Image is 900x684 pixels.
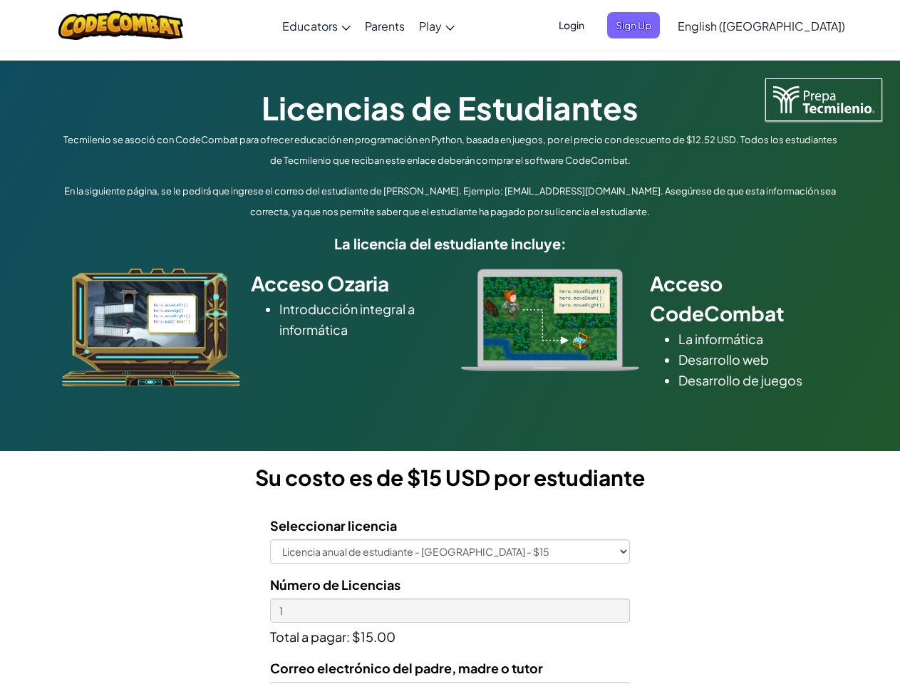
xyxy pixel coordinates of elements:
[270,515,397,536] label: Seleccionar licencia
[671,6,852,45] a: English ([GEOGRAPHIC_DATA])
[678,349,839,370] li: Desarrollo web
[461,269,639,371] img: type_real_code.png
[279,299,440,340] li: Introducción integral a informática
[58,85,842,130] h1: Licencias de Estudiantes
[765,78,882,121] img: Tecmilenio logo
[58,232,842,254] h5: La licencia del estudiante incluye:
[62,269,240,387] img: ozaria_acodus.png
[251,269,440,299] h2: Acceso Ozaria
[58,11,183,40] img: CodeCombat logo
[270,574,400,595] label: Número de Licencias
[419,19,442,33] span: Play
[275,6,358,45] a: Educators
[58,181,842,222] p: En la siguiente página, se le pedirá que ingrese el correo del estudiante de [PERSON_NAME]. Ejemp...
[270,623,630,647] p: Total a pagar: $15.00
[678,328,839,349] li: La informática
[678,370,839,390] li: Desarrollo de juegos
[550,12,593,38] button: Login
[412,6,462,45] a: Play
[282,19,338,33] span: Educators
[358,6,412,45] a: Parents
[607,12,660,38] button: Sign Up
[650,269,839,328] h2: Acceso CodeCombat
[270,658,543,678] label: Correo electrónico del padre, madre o tutor
[58,130,842,171] p: Tecmilenio se asoció con CodeCombat para ofrecer educación en programación en Python, basada en j...
[678,19,845,33] span: English ([GEOGRAPHIC_DATA])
